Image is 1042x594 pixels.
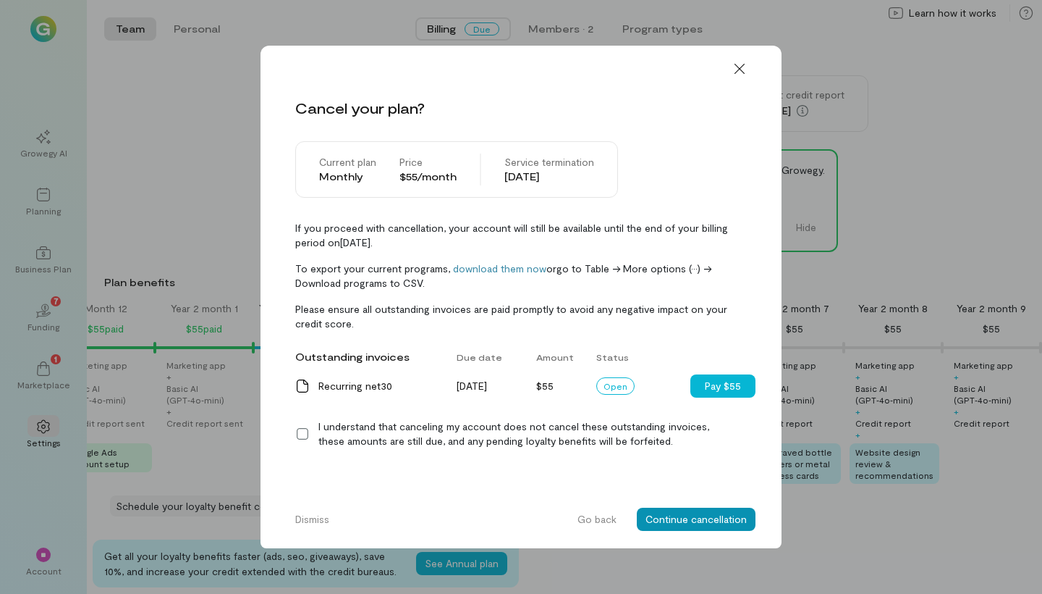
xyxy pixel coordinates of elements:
div: $55/month [399,170,457,184]
div: Outstanding invoices [287,343,448,372]
span: [DATE] [457,380,487,392]
div: Recurring net30 [318,379,439,393]
button: Pay $55 [690,375,755,398]
div: Status [588,344,690,370]
button: Dismiss [287,508,338,531]
div: I understand that canceling my account does not cancel these outstanding invoices, these amounts ... [318,419,747,448]
div: Due date [448,344,528,370]
div: Current plan [319,155,376,170]
div: Amount [528,344,587,370]
div: Open [596,377,635,395]
button: Go back [569,508,625,531]
div: Monthly [319,170,376,184]
span: If you proceed with cancellation, your account will still be available until the end of your bill... [295,221,747,250]
span: To export your current programs, or go to Table -> More options (···) -> Download programs to CSV. [295,262,747,290]
div: Cancel your plan? [295,98,425,118]
span: Please ensure all outstanding invoices are paid promptly to avoid any negative impact on your cre... [295,302,747,331]
span: $55 [536,380,554,392]
a: download them now [453,262,546,275]
div: Price [399,155,457,170]
div: Service termination [504,155,594,170]
button: Continue cancellation [637,508,755,531]
div: [DATE] [504,170,594,184]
